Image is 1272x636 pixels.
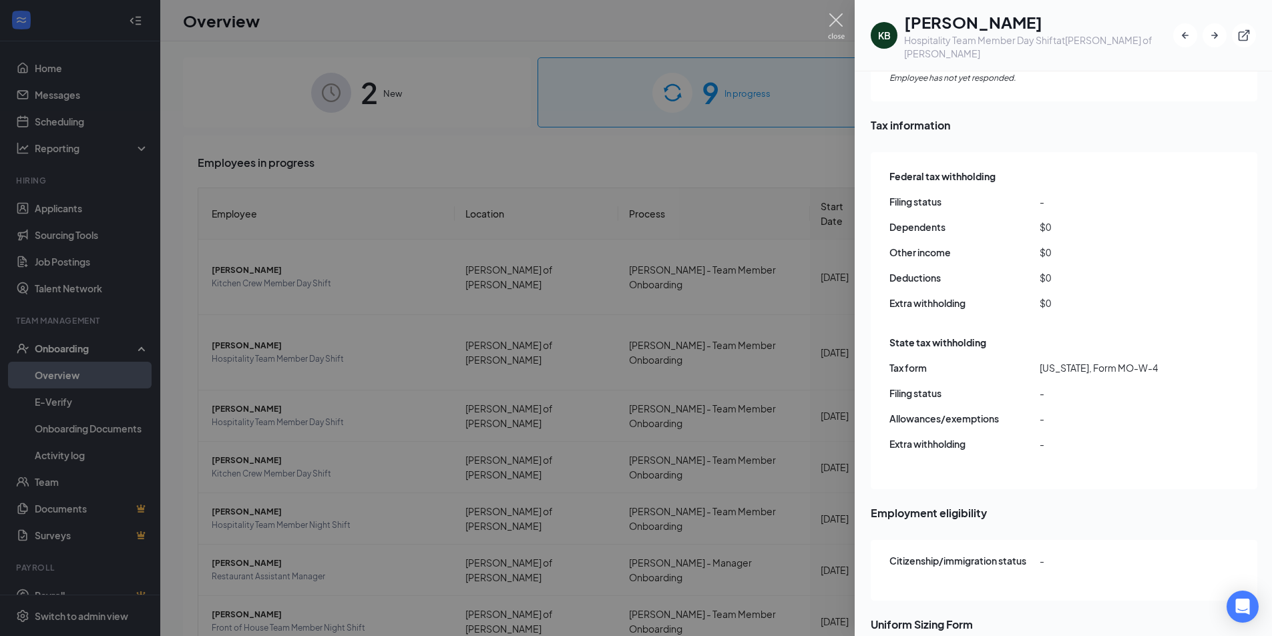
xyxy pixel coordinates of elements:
[1203,23,1227,47] button: ArrowRight
[1040,270,1190,285] span: $0
[878,29,891,42] div: KB
[871,117,1257,133] span: Tax information
[889,411,1040,426] span: Allowances/exemptions
[1040,194,1190,209] span: -
[1040,296,1190,310] span: $0
[871,505,1257,521] span: Employment eligibility
[889,335,986,350] span: State tax withholding
[871,616,1257,633] span: Uniform Sizing Form
[904,33,1173,60] div: Hospitality Team Member Day Shift at [PERSON_NAME] of [PERSON_NAME]
[889,436,1040,451] span: Extra withholding
[889,270,1040,285] span: Deductions
[1040,411,1190,426] span: -
[904,11,1173,33] h1: [PERSON_NAME]
[1040,436,1190,451] span: -
[889,72,1241,85] span: Employee has not yet responded.
[1040,386,1190,400] span: -
[1179,29,1192,42] svg: ArrowLeftNew
[889,169,996,184] span: Federal tax withholding
[1040,553,1190,568] span: -
[889,296,1040,310] span: Extra withholding
[1237,29,1251,42] svg: ExternalLink
[1040,245,1190,260] span: $0
[1040,360,1190,375] span: [US_STATE], Form MO-W-4
[889,553,1040,568] span: Citizenship/immigration status
[889,194,1040,209] span: Filing status
[889,360,1040,375] span: Tax form
[889,245,1040,260] span: Other income
[1040,220,1190,234] span: $0
[1208,29,1221,42] svg: ArrowRight
[889,386,1040,400] span: Filing status
[1232,23,1256,47] button: ExternalLink
[1173,23,1197,47] button: ArrowLeftNew
[889,220,1040,234] span: Dependents
[1227,591,1259,623] div: Open Intercom Messenger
